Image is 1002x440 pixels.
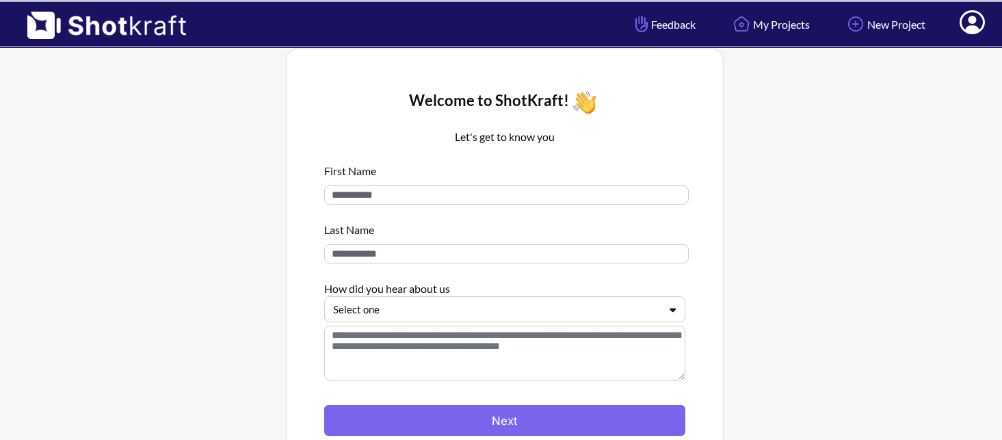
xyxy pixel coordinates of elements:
img: Home Icon [730,12,753,36]
div: Last Name [324,215,685,237]
img: Wave Icon [569,87,600,118]
div: How did you hear about us [324,274,685,296]
a: New Project [834,6,936,42]
a: My Projects [720,6,820,42]
img: Hand Icon [632,12,651,36]
span: Feedback [632,16,696,32]
p: Let's get to know you [324,129,685,145]
div: First Name [324,156,685,179]
button: Next [324,405,685,436]
div: Welcome to ShotKraft! [324,87,685,118]
img: Add Icon [844,12,867,36]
